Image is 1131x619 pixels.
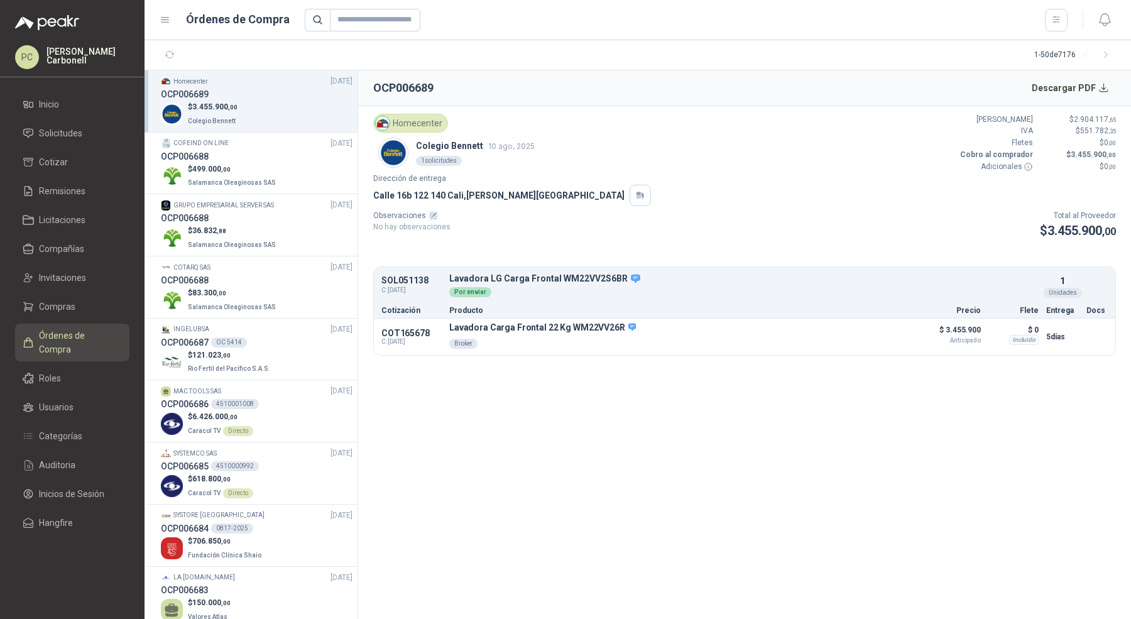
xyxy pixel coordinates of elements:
span: [DATE] [331,447,352,459]
img: Company Logo [161,324,171,334]
p: Observaciones [373,210,451,222]
p: $ [188,597,231,609]
span: Órdenes de Compra [39,329,117,356]
p: Precio [918,307,981,314]
span: ,00 [221,538,231,545]
span: [DATE] [331,385,352,397]
p: GRUPO EMPRESARIAL SERVER SAS [173,200,274,211]
p: $ [1041,137,1116,149]
span: ,65 [1108,116,1116,123]
h3: OCP006684 [161,522,209,535]
span: Colegio Bennett [188,118,236,124]
p: Calle 16b 122 140 Cali , [PERSON_NAME][GEOGRAPHIC_DATA] [373,189,625,202]
h3: OCP006686 [161,397,209,411]
h3: OCP006687 [161,336,209,349]
span: Inicio [39,97,59,111]
img: Company Logo [161,449,171,459]
img: Company Logo [161,103,183,125]
p: SOL051138 [381,276,442,285]
img: Company Logo [161,262,171,272]
a: Company LogoSYSTEMCO SAS[DATE] OCP0066854510000992Company Logo$618.800,00Caracol TVDirecto [161,447,352,499]
span: 10 ago, 2025 [488,141,535,151]
p: Cobro al comprador [958,149,1033,161]
img: Company Logo [161,572,171,583]
div: 1 - 50 de 7176 [1034,45,1116,65]
span: C: [DATE] [381,338,442,346]
p: MAC TOOLS SAS [173,386,221,397]
h3: OCP006688 [161,211,209,225]
p: Flete [988,307,1039,314]
a: Usuarios [15,395,129,419]
div: 0817-2025 [211,523,253,534]
span: [DATE] [331,510,352,522]
img: Company Logo [161,200,171,211]
a: Compañías [15,237,129,261]
a: Auditoria [15,453,129,477]
img: Company Logo [161,227,183,249]
a: Compras [15,295,129,319]
span: 551.782 [1080,126,1116,135]
div: Homecenter [373,114,448,133]
h3: OCP006689 [161,87,209,101]
span: 6.426.000 [192,412,238,421]
a: Hangfire [15,511,129,535]
a: Remisiones [15,179,129,203]
a: Company LogoINGELUBSA[DATE] OCP006687OC 5414Company Logo$121.023,00Rio Fertil del Pacífico S.A.S. [161,324,352,375]
span: Inicios de Sesión [39,487,104,501]
img: Company Logo [161,351,183,373]
span: 0 [1104,162,1116,171]
img: Company Logo [161,165,183,187]
div: OC 5414 [211,337,247,348]
span: 121.023 [192,351,231,359]
p: $ [188,225,278,237]
span: ,00 [221,352,231,359]
p: $ [188,101,238,113]
img: Company Logo [161,510,171,520]
span: Licitaciones [39,213,85,227]
p: $ [188,349,273,361]
div: Unidades [1044,288,1082,298]
span: Anticipado [918,337,981,344]
span: Usuarios [39,400,74,414]
p: 5 días [1046,329,1079,344]
p: [PERSON_NAME] Carbonell [46,47,129,65]
div: PC [15,45,39,69]
img: Company Logo [161,289,183,311]
p: Lavadora Carga Frontal 22 Kg WM22VV26R [449,322,636,334]
div: 4510001008 [211,399,259,409]
button: Descargar PDF [1025,75,1117,101]
p: LA [DOMAIN_NAME] [173,572,235,583]
span: ,00 [228,104,238,111]
span: 3.455.900 [1047,223,1116,238]
span: Compañías [39,242,84,256]
p: Docs [1086,307,1108,314]
a: MAC TOOLS SAS[DATE] OCP0066864510001008Company Logo$6.426.000,00Caracol TVDirecto [161,385,352,437]
span: 0 [1104,138,1116,147]
a: Company LogoCOTARQ SAS[DATE] OCP006688Company Logo$83.300,00Salamanca Oleaginosas SAS [161,261,352,313]
span: Caracol TV [188,490,221,496]
a: Invitaciones [15,266,129,290]
p: IVA [958,125,1033,137]
a: Inicios de Sesión [15,482,129,506]
div: 4510000992 [211,461,259,471]
div: Incluido [1009,335,1039,345]
span: Fundación Clínica Shaio [188,552,261,559]
h3: OCP006683 [161,583,209,597]
p: $ [1041,114,1116,126]
span: ,00 [1108,163,1116,170]
div: Directo [223,488,253,498]
img: Logo peakr [15,15,79,30]
img: Company Logo [161,537,183,559]
p: $ 3.455.900 [918,322,981,344]
p: $ [1041,161,1116,173]
span: ,35 [1108,128,1116,134]
span: ,00 [217,290,226,297]
p: 1 [1060,274,1065,288]
p: COTARQ SAS [173,263,210,273]
span: 83.300 [192,288,226,297]
span: 2.904.117 [1074,115,1116,124]
span: Salamanca Oleaginosas SAS [188,304,276,310]
span: Salamanca Oleaginosas SAS [188,241,276,248]
span: Salamanca Oleaginosas SAS [188,179,276,186]
span: ,88 [217,227,226,234]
